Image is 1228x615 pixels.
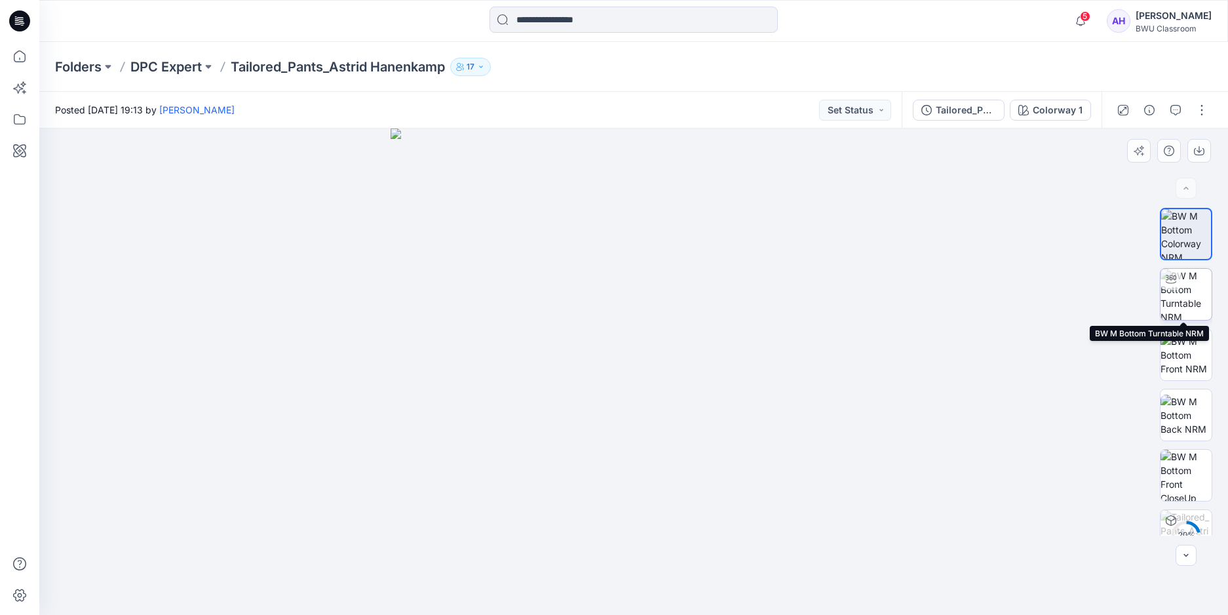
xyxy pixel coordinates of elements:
img: BW M Bottom Front NRM [1161,334,1212,376]
div: Tailored_Pants_Astrid Hanenkamp [936,103,996,117]
div: AH [1107,9,1130,33]
div: 20 % [1170,530,1202,541]
p: 17 [467,60,474,74]
img: BW M Bottom Turntable NRM [1161,269,1212,320]
button: Details [1139,100,1160,121]
img: BW M Bottom Back NRM [1161,395,1212,436]
button: Colorway 1 [1010,100,1091,121]
span: 5 [1080,11,1090,22]
div: Colorway 1 [1033,103,1083,117]
img: BW M Bottom Front CloseUp NRM [1161,450,1212,501]
img: BW M Bottom Colorway NRM [1161,209,1211,259]
a: Folders [55,58,102,76]
div: BWU Classroom [1136,24,1212,33]
button: Tailored_Pants_Astrid Hanenkamp [913,100,1005,121]
p: Tailored_Pants_Astrid Hanenkamp [231,58,445,76]
img: Tailored_Pants_Astrid Hanenkamp Colorway 1 [1161,510,1212,561]
span: Posted [DATE] 19:13 by [55,103,235,117]
img: eyJhbGciOiJIUzI1NiIsImtpZCI6IjAiLCJzbHQiOiJzZXMiLCJ0eXAiOiJKV1QifQ.eyJkYXRhIjp7InR5cGUiOiJzdG9yYW... [391,129,877,615]
button: 17 [450,58,491,76]
a: DPC Expert [130,58,202,76]
div: [PERSON_NAME] [1136,8,1212,24]
a: [PERSON_NAME] [159,104,235,115]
